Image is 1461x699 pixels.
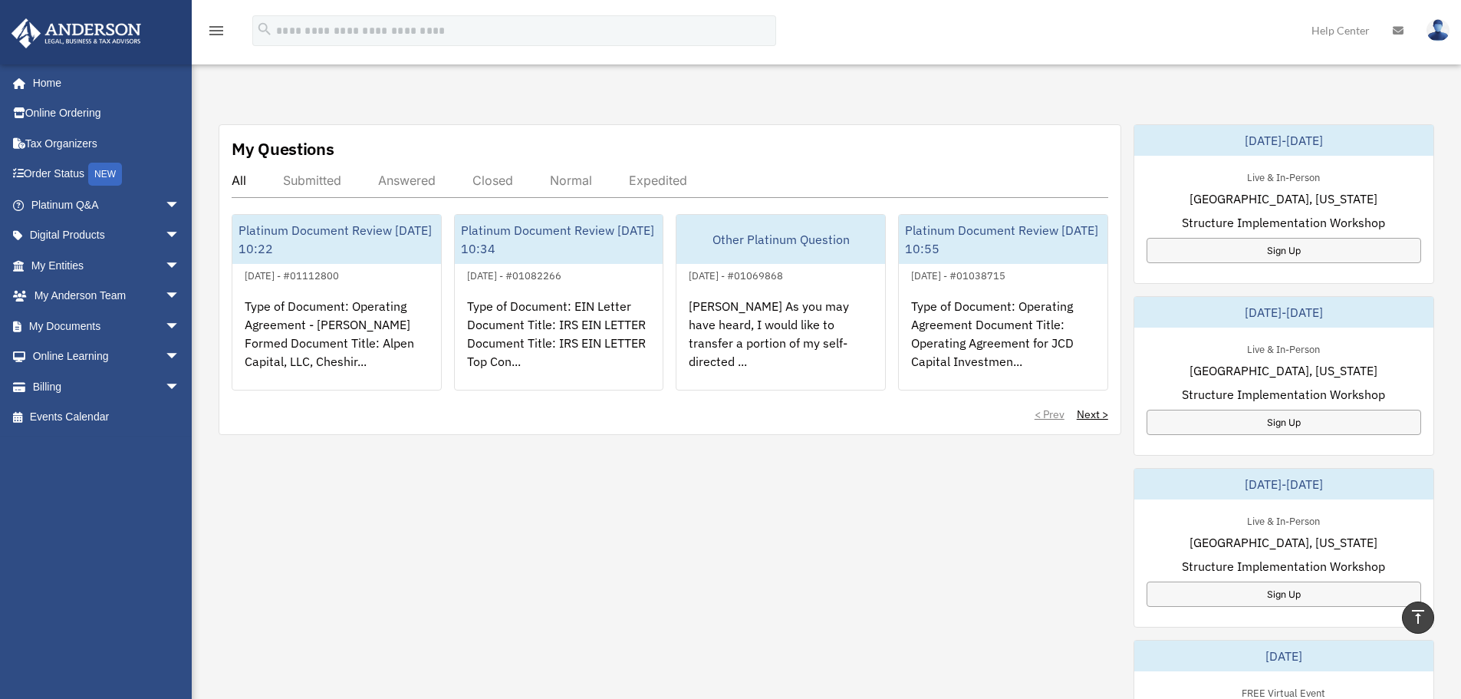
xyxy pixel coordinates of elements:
[256,21,273,38] i: search
[165,250,196,282] span: arrow_drop_down
[1182,385,1385,404] span: Structure Implementation Workshop
[1182,557,1385,575] span: Structure Implementation Workshop
[472,173,513,188] div: Closed
[899,285,1107,404] div: Type of Document: Operating Agreement Document Title: Operating Agreement for JCD Capital Investm...
[11,68,196,98] a: Home
[11,281,203,312] a: My Anderson Teamarrow_drop_down
[1235,340,1332,356] div: Live & In-Person
[11,220,203,251] a: Digital Productsarrow_drop_down
[378,173,436,188] div: Answered
[11,159,203,190] a: Order StatusNEW
[232,285,441,404] div: Type of Document: Operating Agreement - [PERSON_NAME] Formed Document Title: Alpen Capital, LLC, ...
[232,137,334,160] div: My Questions
[1190,533,1377,552] span: [GEOGRAPHIC_DATA], [US_STATE]
[11,98,203,129] a: Online Ordering
[11,190,203,220] a: Platinum Q&Aarrow_drop_down
[898,214,1108,391] a: Platinum Document Review [DATE] 10:55[DATE] - #01038715Type of Document: Operating Agreement Docu...
[165,220,196,252] span: arrow_drop_down
[899,266,1018,282] div: [DATE] - #01038715
[207,27,225,40] a: menu
[455,266,574,282] div: [DATE] - #01082266
[1134,469,1433,500] div: [DATE]-[DATE]
[11,128,203,159] a: Tax Organizers
[454,214,664,391] a: Platinum Document Review [DATE] 10:34[DATE] - #01082266Type of Document: EIN Letter Document Titl...
[676,266,795,282] div: [DATE] - #01069868
[899,215,1107,264] div: Platinum Document Review [DATE] 10:55
[11,250,203,281] a: My Entitiesarrow_drop_down
[676,214,886,391] a: Other Platinum Question[DATE] - #01069868[PERSON_NAME] As you may have heard, I would like to tra...
[455,215,663,264] div: Platinum Document Review [DATE] 10:34
[11,371,203,402] a: Billingarrow_drop_down
[1134,297,1433,328] div: [DATE]-[DATE]
[165,311,196,342] span: arrow_drop_down
[232,173,246,188] div: All
[1409,608,1427,626] i: vertical_align_top
[1190,361,1377,380] span: [GEOGRAPHIC_DATA], [US_STATE]
[455,285,663,404] div: Type of Document: EIN Letter Document Title: IRS EIN LETTER Document Title: IRS EIN LETTER Top Co...
[1134,125,1433,156] div: [DATE]-[DATE]
[207,21,225,40] i: menu
[7,18,146,48] img: Anderson Advisors Platinum Portal
[1147,410,1421,435] a: Sign Up
[165,341,196,373] span: arrow_drop_down
[283,173,341,188] div: Submitted
[232,214,442,391] a: Platinum Document Review [DATE] 10:22[DATE] - #01112800Type of Document: Operating Agreement - [P...
[232,266,351,282] div: [DATE] - #01112800
[165,281,196,312] span: arrow_drop_down
[165,371,196,403] span: arrow_drop_down
[1235,168,1332,184] div: Live & In-Person
[1190,190,1377,208] span: [GEOGRAPHIC_DATA], [US_STATE]
[550,173,592,188] div: Normal
[11,402,203,433] a: Events Calendar
[11,341,203,372] a: Online Learningarrow_drop_down
[1077,407,1108,422] a: Next >
[1426,19,1449,41] img: User Pic
[676,285,885,404] div: [PERSON_NAME] As you may have heard, I would like to transfer a portion of my self-directed ...
[165,190,196,221] span: arrow_drop_down
[232,215,441,264] div: Platinum Document Review [DATE] 10:22
[676,215,885,264] div: Other Platinum Question
[629,173,687,188] div: Expedited
[1402,602,1434,634] a: vertical_align_top
[1235,512,1332,528] div: Live & In-Person
[88,163,122,186] div: NEW
[1147,238,1421,263] a: Sign Up
[1134,641,1433,671] div: [DATE]
[11,311,203,341] a: My Documentsarrow_drop_down
[1182,213,1385,232] span: Structure Implementation Workshop
[1147,582,1421,607] a: Sign Up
